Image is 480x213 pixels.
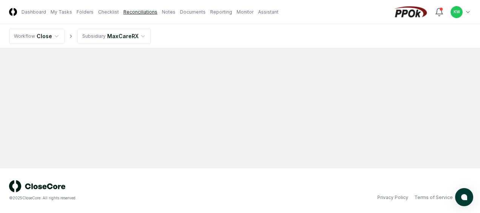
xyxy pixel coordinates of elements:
a: Reporting [210,9,232,15]
a: Notes [162,9,175,15]
button: KW [450,5,463,19]
button: atlas-launcher [455,188,473,206]
img: PPOk logo [392,6,429,18]
img: logo [9,180,66,192]
div: © 2025 CloseCore. All rights reserved. [9,195,240,201]
div: Workflow [14,33,35,40]
a: Documents [180,9,206,15]
a: Privacy Policy [377,194,408,201]
a: My Tasks [51,9,72,15]
a: Checklist [98,9,119,15]
a: Dashboard [22,9,46,15]
div: Subsidiary [82,33,106,40]
a: Terms of Service [414,194,453,201]
a: Monitor [237,9,254,15]
span: KW [454,9,460,15]
a: Assistant [258,9,278,15]
img: Logo [9,8,17,16]
a: Reconciliations [123,9,157,15]
nav: breadcrumb [9,29,151,44]
a: Folders [77,9,94,15]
